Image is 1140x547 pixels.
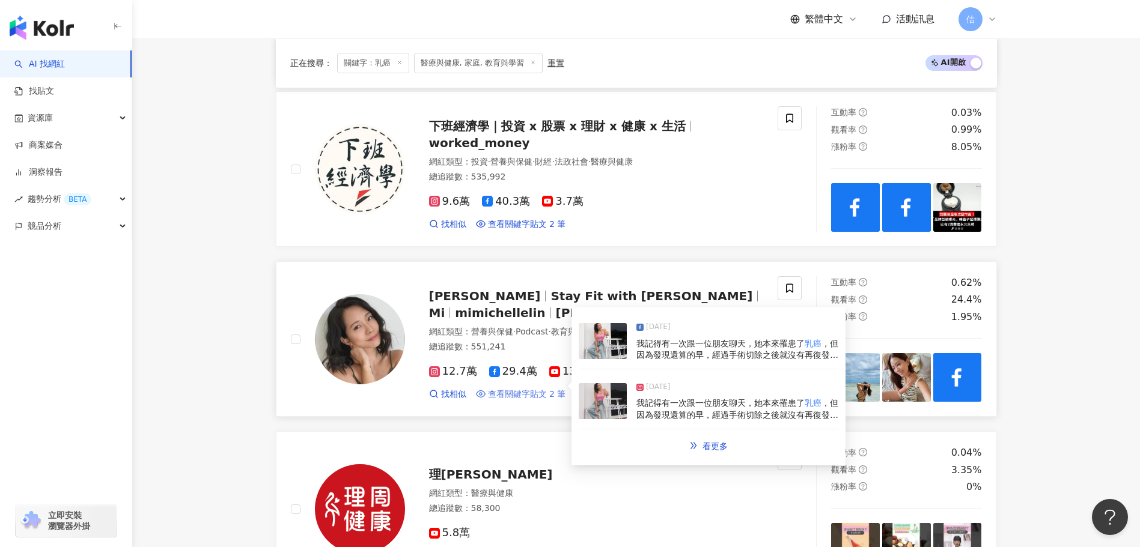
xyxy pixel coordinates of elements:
div: BETA [64,193,91,205]
span: 理[PERSON_NAME] [429,467,553,482]
a: 商案媒合 [14,139,62,151]
img: post-image [882,183,931,232]
span: · [513,327,516,336]
img: KOL Avatar [315,124,405,214]
span: [PERSON_NAME] [556,306,668,320]
span: ，但因為發現還算的早，經過手術切除之後就沒有再復發了🥺之後定期檢查結果都是良性的，她對我說：「在這個過程中，我真的學會了怎麼好好照顧自己。」這句話讓我深深感動，因為我們常常忙於生活，卻忘了最基本... [636,398,838,467]
span: question-circle [859,108,867,116]
div: 0.99% [951,123,982,136]
span: 活動訊息 [896,13,934,25]
div: 網紅類型 ： [429,488,764,500]
span: 醫療與健康, 家庭, 教育與學習 [414,53,543,73]
span: 我記得有一次跟一位朋友聊天，她本來罹患了 [636,398,805,408]
span: 29.4萬 [489,365,537,378]
span: 3.7萬 [542,195,584,208]
span: Stay Fit with [PERSON_NAME] [550,289,752,303]
img: post-image [579,383,627,419]
span: 互動率 [831,277,856,287]
span: 漲粉率 [831,482,856,491]
a: double-right看更多 [677,434,740,458]
span: 法政社會 [555,157,588,166]
span: 正在搜尋 ： [290,58,332,68]
span: 營養與保健 [471,327,513,336]
img: post-image [882,353,931,402]
span: 觀看率 [831,465,856,474]
div: 0.04% [951,446,982,459]
span: 5.8萬 [429,527,471,539]
div: 總追蹤數 ： 58,300 [429,503,764,515]
span: [DATE] [646,321,671,333]
span: question-circle [859,125,867,134]
span: 下班經濟學｜投資 x 股票 x 理財 x 健康 x 生活 [429,119,686,133]
div: 重置 [547,58,564,68]
span: 財經 [535,157,552,166]
img: post-image [831,353,880,402]
span: 繁體中文 [805,13,843,26]
div: 總追蹤數 ： 551,241 [429,341,764,353]
span: 關鍵字：乳癌 [337,53,409,73]
span: 醫療與健康 [471,488,513,498]
div: 0.03% [951,106,982,119]
span: 觀看率 [831,295,856,304]
span: question-circle [859,312,867,321]
span: question-circle [859,142,867,151]
span: 12.7萬 [429,365,477,378]
span: · [548,327,550,336]
span: 觀看率 [831,125,856,134]
mark: 乳癌 [805,398,821,408]
span: · [488,157,490,166]
img: post-image [579,323,627,359]
span: 佶 [966,13,975,26]
span: [PERSON_NAME] [429,289,541,303]
span: 13萬 [549,365,587,378]
span: 競品分析 [28,213,61,240]
span: 9.6萬 [429,195,471,208]
span: · [532,157,535,166]
a: KOL Avatar下班經濟學｜投資 x 股票 x 理財 x 健康 x 生活worked_money網紅類型：投資·營養與保健·財經·法政社會·醫療與健康總追蹤數：535,9929.6萬40.3... [276,91,997,247]
span: 查看關鍵字貼文 2 筆 [488,219,566,231]
span: Mi [429,306,445,320]
span: · [588,157,591,166]
div: 8.05% [951,141,982,154]
img: chrome extension [19,511,43,530]
span: 找相似 [441,388,466,400]
span: 教育與學習 [551,327,593,336]
mark: 乳癌 [805,339,821,348]
span: 互動率 [831,107,856,117]
div: 0.62% [951,276,982,289]
a: KOL Avatar[PERSON_NAME]Stay Fit with [PERSON_NAME]Mimimichellelin[PERSON_NAME]網紅類型：營養與保健·Podcast·... [276,261,997,417]
span: 投資 [471,157,488,166]
a: searchAI 找網紅 [14,58,65,70]
span: [DATE] [646,381,671,393]
div: 24.4% [951,293,982,306]
img: post-image [933,183,982,232]
span: question-circle [859,295,867,304]
span: 資源庫 [28,104,53,131]
img: KOL Avatar [315,294,405,384]
span: 醫療與健康 [591,157,633,166]
img: post-image [933,353,982,402]
span: 40.3萬 [482,195,530,208]
a: 找相似 [429,219,466,231]
a: 查看關鍵字貼文 2 筆 [476,219,566,231]
span: 營養與保健 [490,157,532,166]
div: 0% [966,480,981,494]
span: 看更多 [703,441,728,451]
span: 趨勢分析 [28,186,91,213]
span: 找相似 [441,219,466,231]
div: 1.95% [951,310,982,324]
span: ，但因為發現還算的早，經過手術切除之後就沒有再復發了🥺之後定期檢查結果都是良性的，她對我說：「在這個過程中，我真的學會了怎麼好好照顧自己。」這句話讓我深深感動，因為我們常常忙於生活，卻忘了最基本... [636,339,838,407]
span: question-circle [859,278,867,286]
img: logo [10,16,74,40]
span: question-circle [859,465,867,474]
a: 找貼文 [14,85,54,97]
span: 立即安裝 瀏覽器外掛 [48,510,90,531]
span: question-circle [859,448,867,456]
a: 找相似 [429,388,466,400]
img: post-image [831,183,880,232]
span: · [552,157,554,166]
span: 漲粉率 [831,142,856,151]
span: worked_money [429,136,530,150]
span: 查看關鍵字貼文 2 筆 [488,388,566,400]
a: 洞察報告 [14,166,62,178]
